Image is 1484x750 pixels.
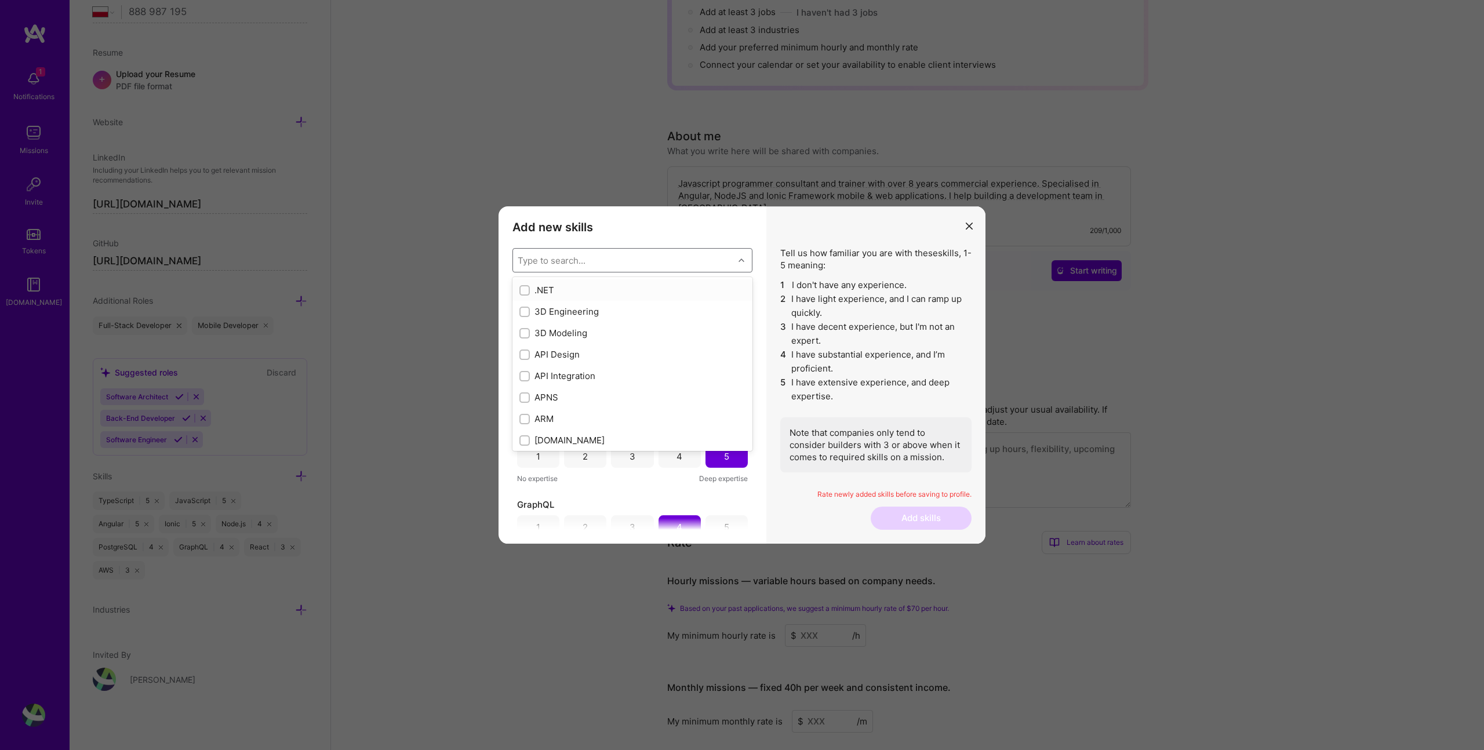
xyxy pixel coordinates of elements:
[519,370,745,382] div: API Integration
[724,450,729,463] div: 5
[780,278,787,292] span: 1
[966,223,973,230] i: icon Close
[519,391,745,403] div: APNS
[583,521,588,533] div: 2
[518,254,585,267] div: Type to search...
[630,450,635,463] div: 3
[780,417,972,472] div: Note that companies only tend to consider builders with 3 or above when it comes to required skil...
[519,434,745,446] div: [DOMAIN_NAME]
[739,257,744,263] i: icon Chevron
[780,376,972,403] li: I have extensive experience, and deep expertise.
[630,521,635,533] div: 3
[780,348,787,376] span: 4
[536,521,540,533] div: 1
[780,320,787,348] span: 3
[517,472,558,485] span: No expertise
[519,348,745,361] div: API Design
[536,450,540,463] div: 1
[724,521,729,533] div: 5
[519,284,745,296] div: .NET
[780,247,972,472] div: Tell us how familiar you are with these skills , 1-5 meaning:
[871,507,972,530] button: Add skills
[499,206,985,544] div: modal
[519,305,745,318] div: 3D Engineering
[780,376,787,403] span: 5
[519,327,745,339] div: 3D Modeling
[676,521,682,533] div: 4
[780,278,972,292] li: I don't have any experience.
[780,490,972,500] p: Rate newly added skills before saving to profile.
[780,320,972,348] li: I have decent experience, but I'm not an expert.
[780,348,972,376] li: I have substantial experience, and I’m proficient.
[676,450,682,463] div: 4
[512,220,752,234] h3: Add new skills
[517,498,554,511] span: GraphQL
[780,292,972,320] li: I have light experience, and I can ramp up quickly.
[699,472,748,485] span: Deep expertise
[583,450,588,463] div: 2
[519,413,745,425] div: ARM
[780,292,787,320] span: 2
